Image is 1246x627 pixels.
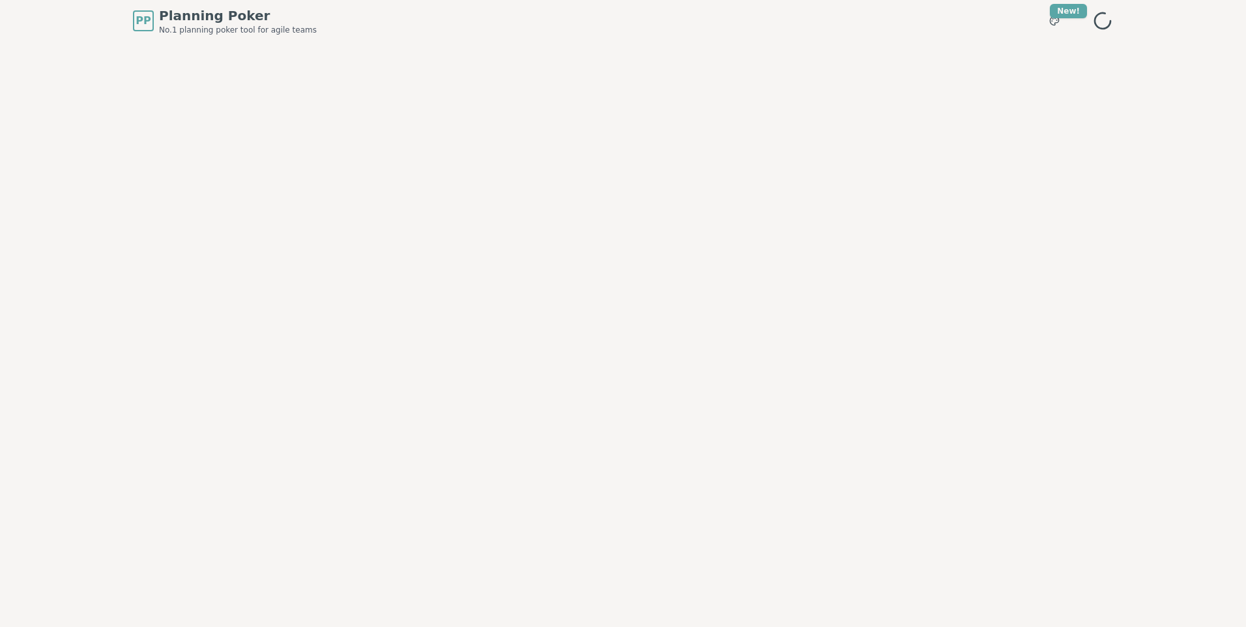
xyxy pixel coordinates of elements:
div: New! [1050,4,1087,18]
span: No.1 planning poker tool for agile teams [159,25,317,35]
span: Planning Poker [159,7,317,25]
a: PPPlanning PokerNo.1 planning poker tool for agile teams [133,7,317,35]
button: New! [1043,9,1066,33]
span: PP [136,13,151,29]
